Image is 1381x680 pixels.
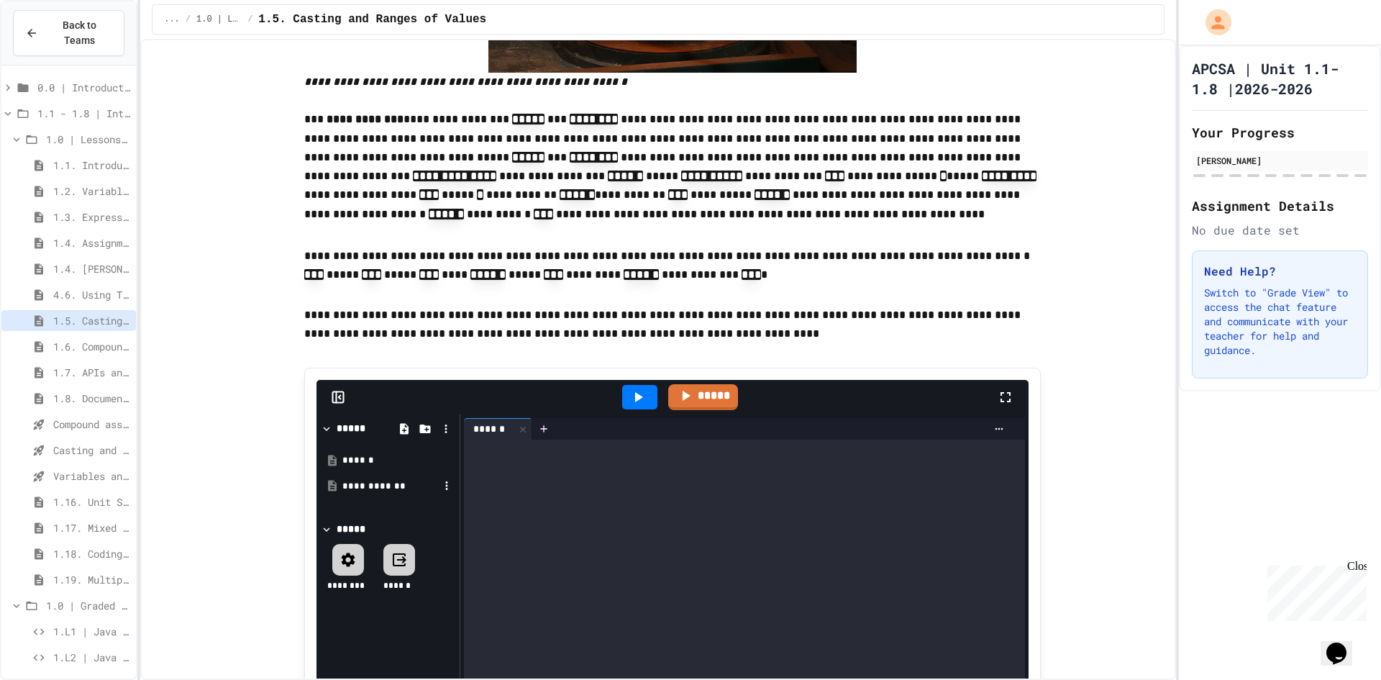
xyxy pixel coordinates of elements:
div: My Account [1190,6,1235,39]
span: 1.19. Multiple Choice Exercises for Unit 1a (1.1-1.6) [53,572,130,587]
div: [PERSON_NAME] [1196,154,1364,167]
span: 1.3. Expressions and Output [New] [53,209,130,225]
h2: Assignment Details [1192,196,1368,216]
span: 1.5. Casting and Ranges of Values [258,11,486,28]
span: 1.1. Introduction to Algorithms, Programming, and Compilers [53,158,130,173]
span: Compound assignment operators - Quiz [53,417,130,432]
iframe: chat widget [1321,622,1367,666]
iframe: chat widget [1262,560,1367,621]
span: 1.1 - 1.8 | Introduction to Java [37,106,130,121]
span: 4.6. Using Text Files [53,287,130,302]
span: Back to Teams [47,18,112,48]
span: 1.L1 | Java Basics - Fish Lab [53,624,130,639]
span: ... [164,14,180,25]
p: Switch to "Grade View" to access the chat feature and communicate with your teacher for help and ... [1204,286,1356,358]
div: Chat with us now!Close [6,6,99,91]
span: 1.5. Casting and Ranges of Values [53,313,130,328]
span: Variables and Data Types - Quiz [53,468,130,484]
span: 1.0 | Lessons and Notes [196,14,242,25]
span: 1.4. [PERSON_NAME] and User Input [53,261,130,276]
span: 1.0 | Graded Labs [46,598,130,613]
h3: Need Help? [1204,263,1356,280]
span: 0.0 | Introduction to APCSA [37,80,130,95]
h2: Your Progress [1192,122,1368,142]
span: / [247,14,252,25]
span: 1.8. Documentation with Comments and Preconditions [53,391,130,406]
button: Back to Teams [13,10,124,56]
span: 1.L2 | Java Basics - Paragraphs Lab [53,650,130,665]
span: Casting and Ranges of variables - Quiz [53,443,130,458]
span: 1.17. Mixed Up Code Practice 1.1-1.6 [53,520,130,535]
span: 1.0 | Lessons and Notes [46,132,130,147]
div: No due date set [1192,222,1368,239]
h1: APCSA | Unit 1.1- 1.8 |2026-2026 [1192,58,1368,99]
span: 1.18. Coding Practice 1a (1.1-1.6) [53,546,130,561]
span: / [186,14,191,25]
span: 1.2. Variables and Data Types [53,183,130,199]
span: 1.6. Compound Assignment Operators [53,339,130,354]
span: 1.7. APIs and Libraries [53,365,130,380]
span: 1.16. Unit Summary 1a (1.1-1.6) [53,494,130,509]
span: 1.4. Assignment and Input [53,235,130,250]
